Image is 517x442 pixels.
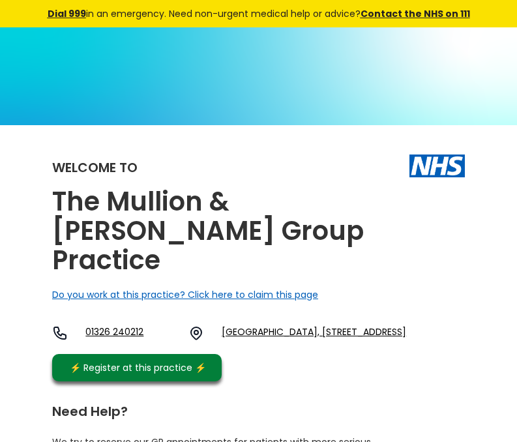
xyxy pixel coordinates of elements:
a: ⚡️ Register at this practice ⚡️ [52,354,222,381]
a: Dial 999 [48,7,86,20]
img: The NHS logo [409,155,465,177]
a: Do you work at this practice? Click here to claim this page [52,288,318,301]
h2: The Mullion & [PERSON_NAME] Group Practice [52,187,378,275]
a: [GEOGRAPHIC_DATA], [STREET_ADDRESS] [222,325,406,341]
div: ⚡️ Register at this practice ⚡️ [63,361,213,375]
img: telephone icon [52,325,68,341]
div: Welcome to [52,161,138,174]
div: in an emergency. Need non-urgent medical help or advice? [28,7,490,21]
div: Need Help? [52,398,452,418]
a: Contact the NHS on 111 [361,7,470,20]
a: 01326 240212 [85,325,178,341]
img: practice location icon [188,325,204,341]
